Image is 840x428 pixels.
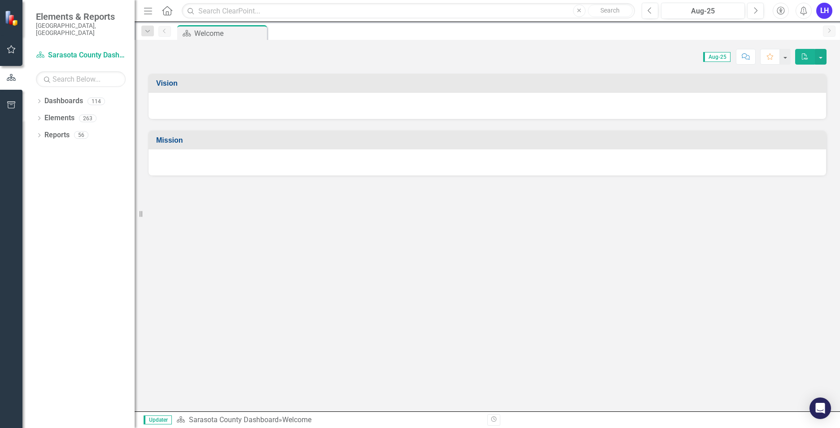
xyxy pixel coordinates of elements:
[74,131,88,139] div: 56
[182,3,635,19] input: Search ClearPoint...
[44,130,70,140] a: Reports
[189,415,279,424] a: Sarasota County Dashboard
[809,397,831,419] div: Open Intercom Messenger
[156,79,822,87] h3: Vision
[4,10,20,26] img: ClearPoint Strategy
[44,96,83,106] a: Dashboards
[36,11,126,22] span: Elements & Reports
[176,415,481,425] div: »
[36,71,126,87] input: Search Below...
[816,3,832,19] button: LH
[87,97,105,105] div: 114
[36,50,126,61] a: Sarasota County Dashboard
[600,7,620,14] span: Search
[79,114,96,122] div: 263
[282,415,311,424] div: Welcome
[664,6,742,17] div: Aug-25
[44,113,74,123] a: Elements
[703,52,731,62] span: Aug-25
[144,415,172,424] span: Updater
[194,28,265,39] div: Welcome
[156,136,822,144] h3: Mission
[588,4,633,17] button: Search
[661,3,745,19] button: Aug-25
[36,22,126,37] small: [GEOGRAPHIC_DATA], [GEOGRAPHIC_DATA]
